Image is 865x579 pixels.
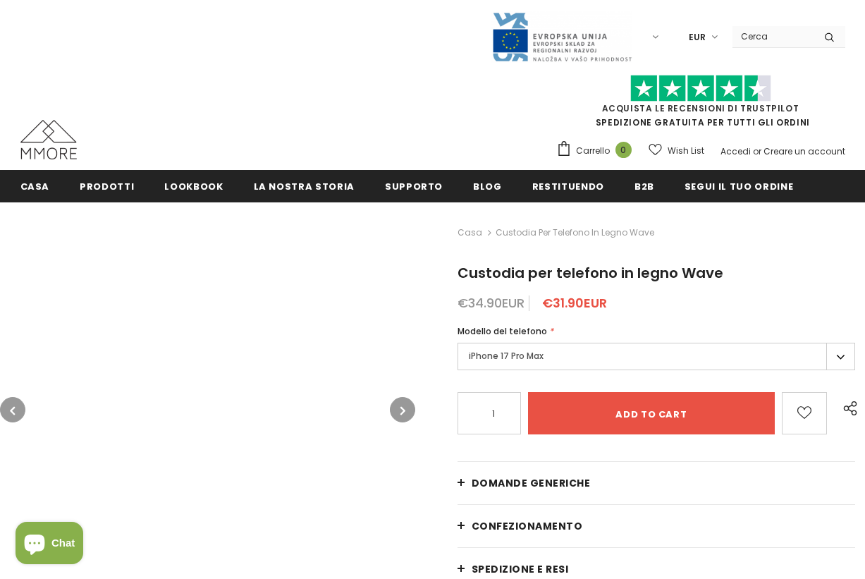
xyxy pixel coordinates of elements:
[472,562,569,576] span: Spedizione e resi
[164,180,223,193] span: Lookbook
[685,170,793,202] a: Segui il tuo ordine
[763,145,845,157] a: Creare un account
[385,180,443,193] span: supporto
[473,180,502,193] span: Blog
[491,11,632,63] img: Javni Razpis
[458,294,524,312] span: €34.90EUR
[689,30,706,44] span: EUR
[720,145,751,157] a: Accedi
[615,142,632,158] span: 0
[556,81,845,128] span: SPEDIZIONE GRATUITA PER TUTTI GLI ORDINI
[458,462,856,504] a: Domande generiche
[732,26,814,47] input: Search Site
[458,505,856,547] a: CONFEZIONAMENTO
[634,170,654,202] a: B2B
[458,343,856,370] label: iPhone 17 Pro Max
[385,170,443,202] a: supporto
[532,180,604,193] span: Restituendo
[20,120,77,159] img: Casi MMORE
[556,140,639,161] a: Carrello 0
[532,170,604,202] a: Restituendo
[491,30,632,42] a: Javni Razpis
[668,144,704,158] span: Wish List
[458,325,547,337] span: Modello del telefono
[576,144,610,158] span: Carrello
[630,75,771,102] img: Fidati di Pilot Stars
[20,170,50,202] a: Casa
[528,392,775,434] input: Add to cart
[496,224,654,241] span: Custodia per telefono in legno Wave
[685,180,793,193] span: Segui il tuo ordine
[458,224,482,241] a: Casa
[473,170,502,202] a: Blog
[472,519,583,533] span: CONFEZIONAMENTO
[602,102,799,114] a: Acquista le recensioni di TrustPilot
[458,263,723,283] span: Custodia per telefono in legno Wave
[649,138,704,163] a: Wish List
[164,170,223,202] a: Lookbook
[753,145,761,157] span: or
[254,180,355,193] span: La nostra storia
[80,170,134,202] a: Prodotti
[254,170,355,202] a: La nostra storia
[80,180,134,193] span: Prodotti
[11,522,87,568] inbox-online-store-chat: Shopify online store chat
[20,180,50,193] span: Casa
[542,294,607,312] span: €31.90EUR
[634,180,654,193] span: B2B
[472,476,591,490] span: Domande generiche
